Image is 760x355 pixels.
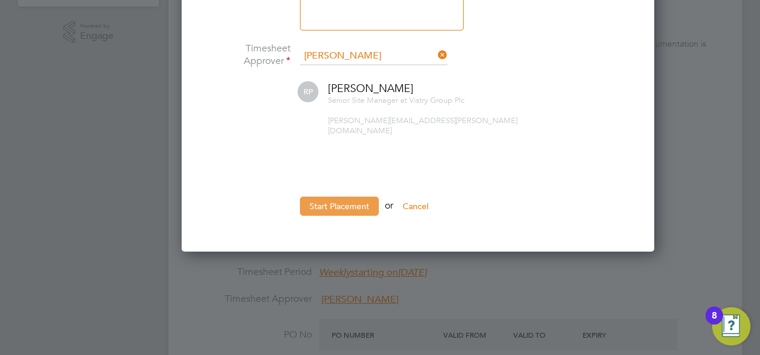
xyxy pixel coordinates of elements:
label: Timesheet Approver [201,42,290,68]
span: [PERSON_NAME][EMAIL_ADDRESS][PERSON_NAME][DOMAIN_NAME] [328,115,517,136]
span: RP [298,81,318,102]
li: or [201,197,559,228]
button: Start Placement [300,197,379,216]
button: Open Resource Center, 8 new notifications [712,307,750,345]
div: 8 [712,316,717,331]
input: Search for... [300,47,448,65]
span: Vistry Group Plc [409,95,464,105]
span: Senior Site Manager at [328,95,407,105]
span: [PERSON_NAME] [328,81,413,95]
button: Cancel [393,197,438,216]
